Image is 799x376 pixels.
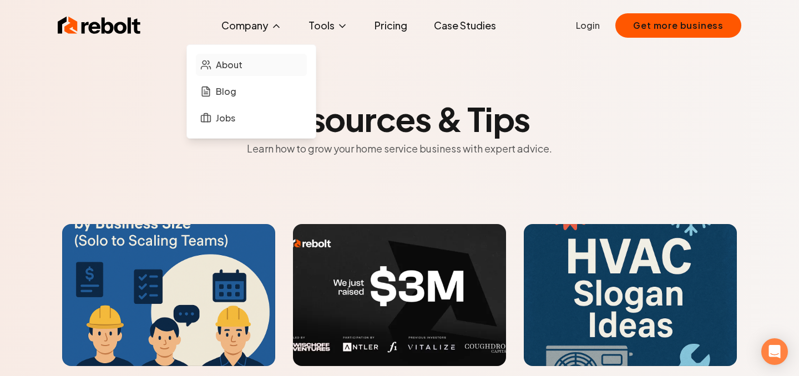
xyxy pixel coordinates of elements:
[615,13,741,38] button: Get more business
[366,14,416,37] a: Pricing
[213,140,586,157] p: Learn how to grow your home service business with expert advice.
[196,107,307,129] a: Jobs
[216,111,235,125] span: Jobs
[213,102,586,135] h2: Resources & Tips
[216,85,236,98] span: Blog
[196,54,307,76] a: About
[300,14,357,37] button: Tools
[425,14,505,37] a: Case Studies
[761,338,788,365] div: Open Intercom Messenger
[58,14,141,37] img: Rebolt Logo
[196,80,307,103] a: Blog
[216,58,242,72] span: About
[576,19,600,32] a: Login
[213,14,291,37] button: Company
